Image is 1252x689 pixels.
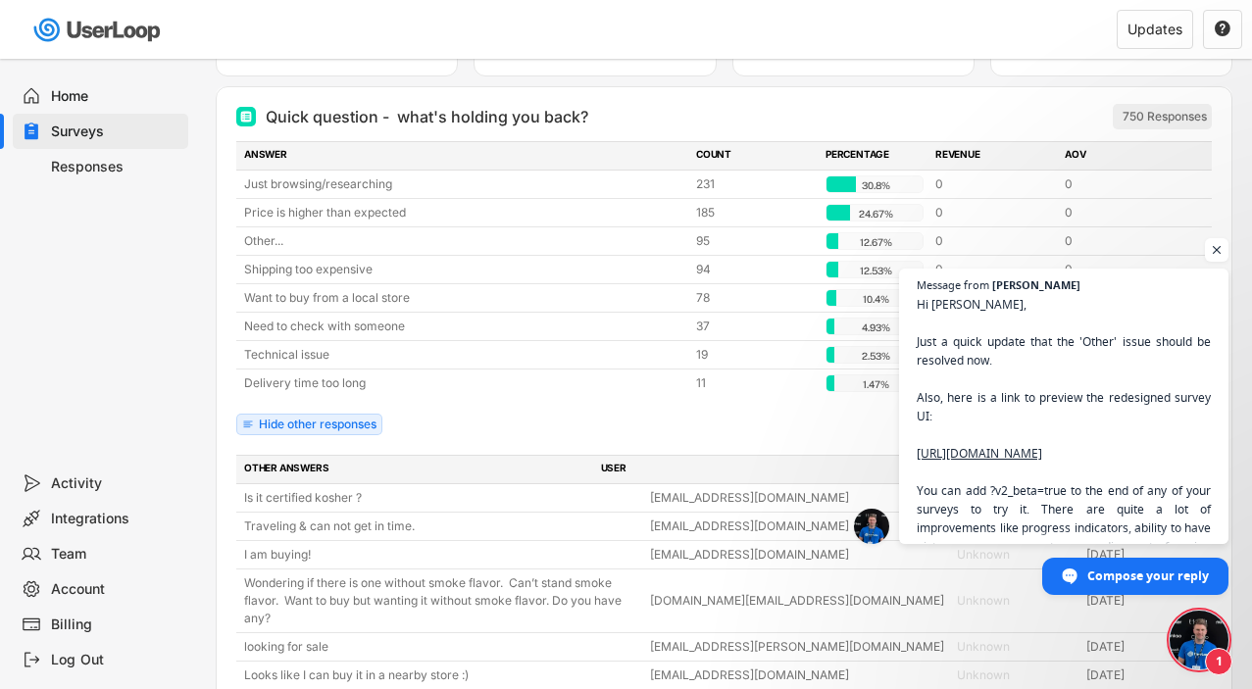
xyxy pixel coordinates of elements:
div: 12.67% [830,233,921,251]
div: Price is higher than expected [244,204,684,221]
div: 231 [696,175,814,193]
div: AOV [1065,147,1182,165]
div: 78 [696,289,814,307]
div: Team [51,545,180,564]
div: Traveling & can not get in time. [244,517,638,535]
div: Surveys [51,123,180,141]
div: [DATE] [1086,592,1204,610]
div: REVENUE [935,147,1053,165]
div: 24.67% [830,205,921,222]
div: USER [601,461,946,478]
div: 1.47% [830,375,921,393]
div: Hide other responses [259,418,376,430]
div: PERCENTAGE [826,147,924,165]
div: Account [51,580,180,599]
div: 10.4% [830,290,921,308]
div: [EMAIL_ADDRESS][DOMAIN_NAME] [650,546,946,564]
div: 30.8% [830,176,921,194]
div: 19 [696,346,814,364]
div: 12.53% [830,262,921,279]
div: Need to check with someone [244,318,684,335]
div: 0 [1065,232,1182,250]
div: 0 [935,232,1053,250]
span: Message from [917,279,989,290]
div: 185 [696,204,814,221]
span: 1 [1205,648,1232,675]
div: Updates [1127,23,1182,36]
div: Quick question - what's holding you back? [266,105,588,128]
img: userloop-logo-01.svg [29,10,168,50]
div: 0 [935,204,1053,221]
button:  [1214,21,1231,38]
div: Integrations [51,510,180,528]
div: Responses [51,158,180,176]
a: Open chat [1170,611,1228,669]
div: Wondering if there is one without smoke flavor. Can’t stand smoke flavor. Want to buy but wanting... [244,574,638,627]
div: 37 [696,318,814,335]
div: Is it certified kosher ? [244,489,638,507]
div: Just browsing/researching [244,175,684,193]
div: 2.53% [830,347,921,365]
div: [EMAIL_ADDRESS][DOMAIN_NAME] [650,666,946,684]
div: COUNT [696,147,814,165]
div: Unknown [957,592,1075,610]
div: 11 [696,374,814,392]
div: Other... [244,232,684,250]
div: Home [51,87,180,106]
span: Hi [PERSON_NAME], Just a quick update that the 'Other' issue should be resolved now. Also, here i... [917,295,1211,612]
span: [PERSON_NAME] [992,279,1080,290]
div: 94 [696,261,814,278]
div: ANSWER [244,147,684,165]
div: Log Out [51,651,180,669]
div: [EMAIL_ADDRESS][PERSON_NAME][DOMAIN_NAME] [650,638,946,656]
div: 0 [1065,204,1182,221]
div: Want to buy from a local store [244,289,684,307]
div: 0 [935,175,1053,193]
div: Delivery time too long [244,374,684,392]
div: 4.93% [830,319,921,336]
div: Unknown [957,638,1075,656]
div: 0 [1065,261,1182,278]
div: Technical issue [244,346,684,364]
div: Billing [51,615,180,634]
div: [DATE] [1086,666,1204,684]
div: Activity [51,474,180,493]
div: [DOMAIN_NAME][EMAIL_ADDRESS][DOMAIN_NAME] [650,592,946,610]
div: 0 [1065,175,1182,193]
div: Looks like I can buy it in a nearby store :) [244,666,638,684]
div: [EMAIL_ADDRESS][DOMAIN_NAME] [650,489,946,507]
span: Compose your reply [1087,559,1209,593]
div: OTHER ANSWERS [244,461,589,478]
div: [EMAIL_ADDRESS][DOMAIN_NAME] [650,517,946,535]
div: Shipping too expensive [244,261,684,278]
div: 750 Responses [1123,109,1207,124]
div: Unknown [957,666,1075,684]
div: I am buying! [244,546,638,564]
img: Multi Select [240,111,252,123]
div: 0 [935,261,1053,278]
div: [DATE] [1086,638,1204,656]
div: looking for sale [244,638,638,656]
text:  [1215,20,1230,37]
div: 95 [696,232,814,250]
